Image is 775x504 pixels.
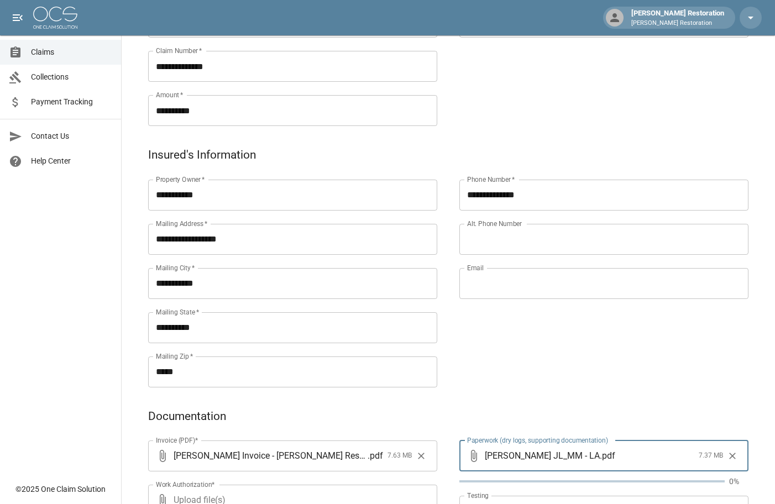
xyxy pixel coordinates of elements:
img: ocs-logo-white-transparent.png [33,7,77,29]
div: © 2025 One Claim Solution [15,484,106,495]
button: Clear [413,448,430,464]
label: Work Authorization* [156,480,215,489]
label: Testing [467,491,489,500]
label: Property Owner [156,175,205,184]
label: Mailing Zip [156,351,193,361]
span: [PERSON_NAME] JL_MM - LA [485,449,600,462]
label: Paperwork (dry logs, supporting documentation) [467,435,608,445]
div: [PERSON_NAME] Restoration [627,8,729,28]
span: 7.63 MB [387,450,412,461]
p: [PERSON_NAME] Restoration [631,19,724,28]
label: Invoice (PDF)* [156,435,198,445]
span: Help Center [31,155,112,167]
label: Mailing State [156,307,199,317]
label: Email [467,263,484,272]
span: . pdf [368,449,383,462]
label: Claim Number [156,46,202,55]
span: [PERSON_NAME] Invoice - [PERSON_NAME] Restoration - [GEOGRAPHIC_DATA] [174,449,368,462]
span: Payment Tracking [31,96,112,108]
label: Mailing Address [156,219,207,228]
label: Amount [156,90,184,99]
span: . pdf [600,449,615,462]
label: Phone Number [467,175,515,184]
button: Clear [724,448,741,464]
label: Alt. Phone Number [467,219,522,228]
span: 7.37 MB [699,450,723,461]
span: Contact Us [31,130,112,142]
span: Collections [31,71,112,83]
label: Mailing City [156,263,195,272]
p: 0% [729,476,748,487]
span: Claims [31,46,112,58]
button: open drawer [7,7,29,29]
